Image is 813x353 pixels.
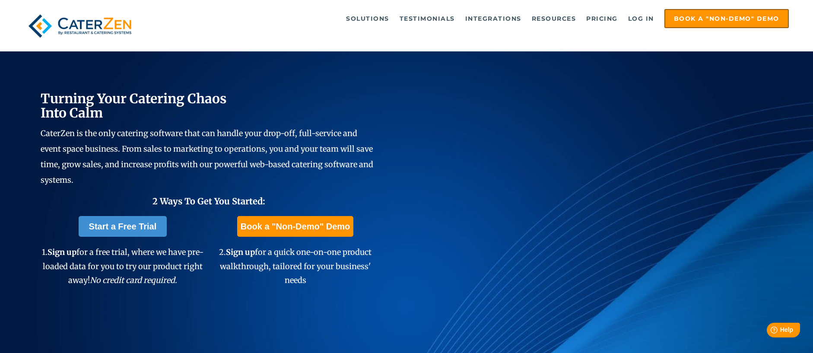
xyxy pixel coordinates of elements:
[90,275,177,285] em: No credit card required.
[395,10,459,27] a: Testimonials
[624,10,658,27] a: Log in
[461,10,526,27] a: Integrations
[152,196,265,207] span: 2 Ways To Get You Started:
[48,247,76,257] span: Sign up
[527,10,581,27] a: Resources
[736,319,803,343] iframe: Help widget launcher
[226,247,255,257] span: Sign up
[24,9,135,43] img: caterzen
[79,216,167,237] a: Start a Free Trial
[219,247,372,285] span: 2. for a quick one-on-one product walkthrough, tailored for your business' needs
[42,247,203,285] span: 1. for a free trial, where we have pre-loaded data for you to try our product right away!
[582,10,622,27] a: Pricing
[237,216,353,237] a: Book a "Non-Demo" Demo
[41,90,227,121] span: Turning Your Catering Chaos Into Calm
[41,128,373,185] span: CaterZen is the only catering software that can handle your drop-off, full-service and event spac...
[342,10,394,27] a: Solutions
[155,9,789,28] div: Navigation Menu
[664,9,789,28] a: Book a "Non-Demo" Demo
